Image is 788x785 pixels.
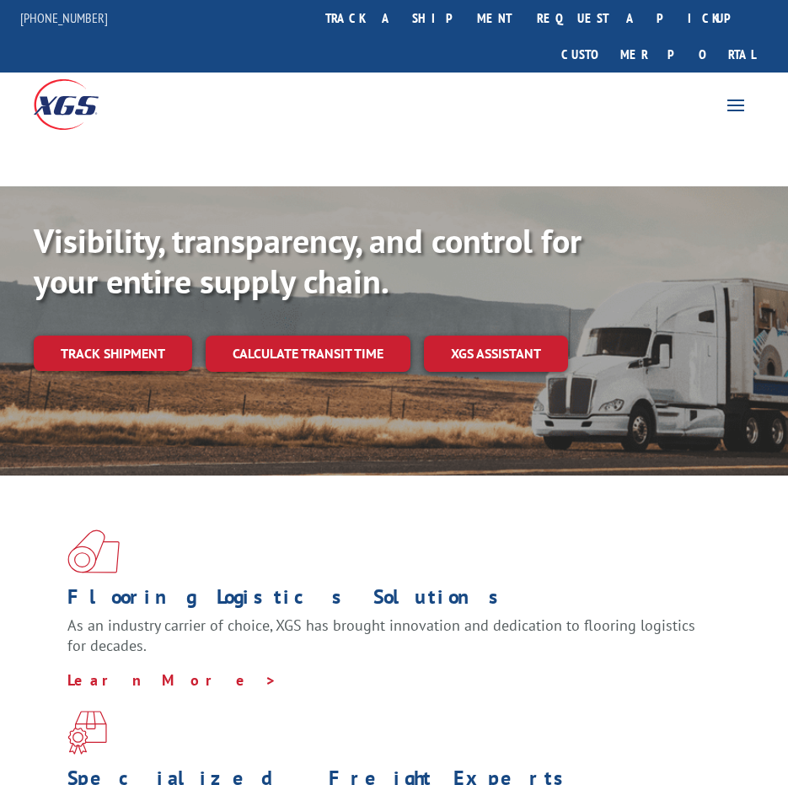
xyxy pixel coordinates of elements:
[67,711,107,755] img: xgs-icon-focused-on-flooring-red
[206,336,410,372] a: Calculate transit time
[67,616,695,655] span: As an industry carrier of choice, XGS has brought innovation and dedication to flooring logistics...
[67,530,120,573] img: xgs-icon-total-supply-chain-intelligence-red
[34,336,192,371] a: Track shipment
[67,587,708,616] h1: Flooring Logistics Solutions
[549,36,768,73] a: Customer Portal
[67,670,277,690] a: Learn More >
[424,336,568,372] a: XGS ASSISTANT
[20,9,108,26] a: [PHONE_NUMBER]
[34,218,582,303] b: Visibility, transparency, and control for your entire supply chain.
